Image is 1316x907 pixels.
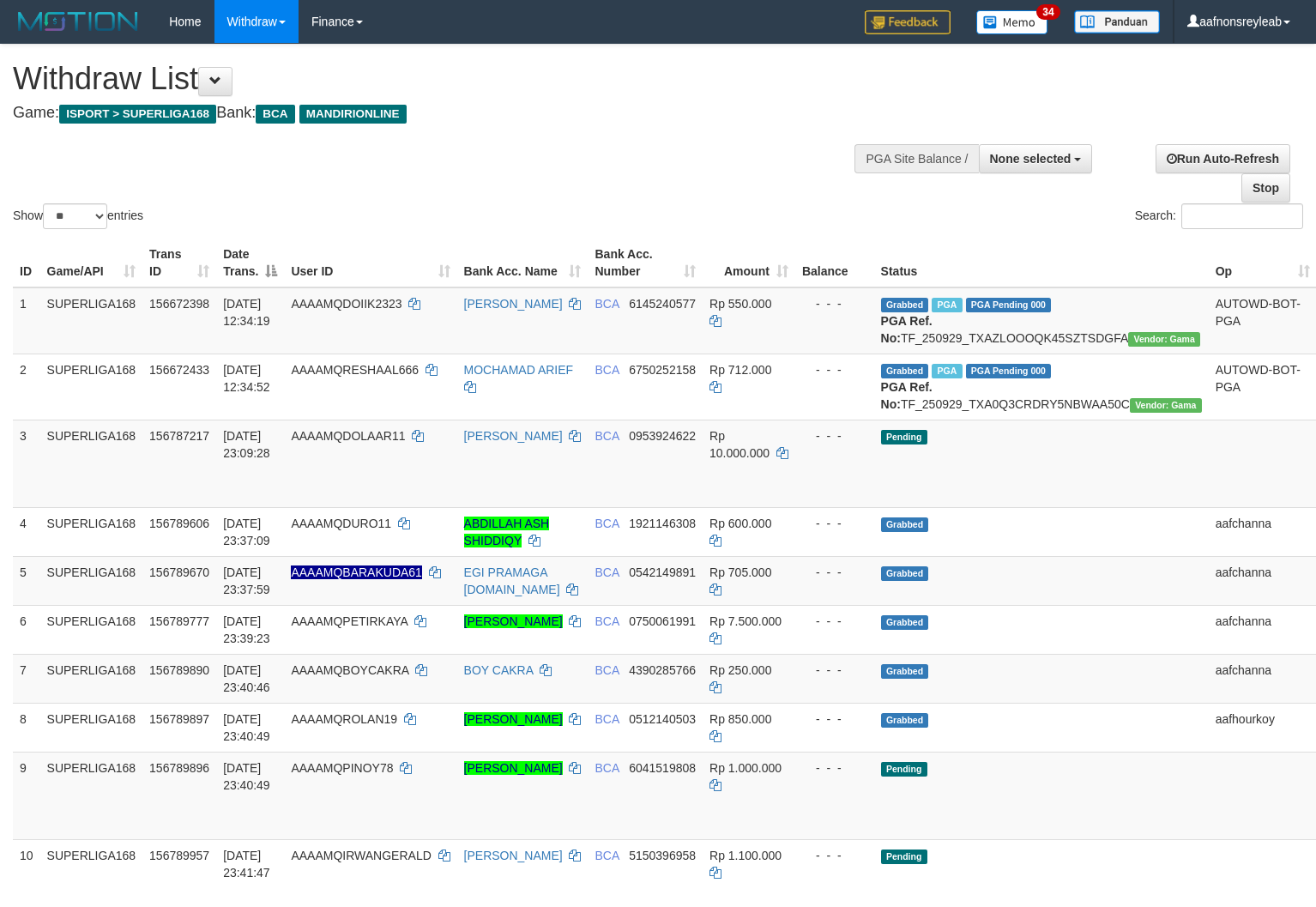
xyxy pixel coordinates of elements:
input: Search: [1181,203,1303,229]
span: Copy 6041519808 to clipboard [629,761,696,775]
span: Rp 250.000 [709,663,771,677]
span: 156789957 [149,849,209,862]
span: None selected [990,152,1072,166]
a: BOY CAKRA [464,663,534,677]
span: Marked by aafsoycanthlai [932,364,962,378]
span: AAAAMQIRWANGERALD [291,849,431,862]
span: Copy 1921146308 to clipboard [629,517,696,530]
span: Grabbed [881,664,929,679]
td: 4 [13,507,40,556]
div: - - - [802,295,867,312]
th: Date Trans.: activate to sort column descending [216,239,284,287]
a: [PERSON_NAME] [464,712,563,726]
span: Rp 1.100.000 [709,849,782,862]
span: AAAAMQRESHAAL666 [291,363,419,377]
span: Copy 5150396958 to clipboard [629,849,696,862]
span: 156789777 [149,614,209,628]
th: Status [874,239,1209,287]
span: Grabbed [881,566,929,581]
a: EGI PRAMAGA [DOMAIN_NAME] [464,565,560,596]
b: PGA Ref. No: [881,380,933,411]
span: BCA [595,614,619,628]
td: 6 [13,605,40,654]
a: [PERSON_NAME] [464,849,563,862]
td: SUPERLIGA168 [40,287,143,354]
td: SUPERLIGA168 [40,507,143,556]
a: [PERSON_NAME] [464,614,563,628]
span: MANDIRIONLINE [299,105,407,124]
span: [DATE] 23:41:47 [223,849,270,880]
span: BCA [595,761,619,775]
span: [DATE] 23:40:49 [223,761,270,792]
span: AAAAMQPETIRKAYA [291,614,407,628]
span: BCA [595,565,619,579]
span: 156672433 [149,363,209,377]
span: BCA [595,663,619,677]
span: Pending [881,850,927,864]
img: Feedback.jpg [865,10,951,34]
span: Nama rekening ada tanda titik/strip, harap diedit [291,565,422,579]
span: 156787217 [149,429,209,443]
td: 9 [13,752,40,839]
span: PGA Pending [966,298,1052,312]
th: Bank Acc. Number: activate to sort column ascending [588,239,703,287]
a: [PERSON_NAME] [464,297,563,311]
h4: Game: Bank: [13,105,860,122]
span: Grabbed [881,517,929,532]
div: - - - [802,662,867,679]
span: [DATE] 23:37:09 [223,517,270,547]
div: - - - [802,427,867,444]
td: 3 [13,420,40,507]
span: Grabbed [881,298,929,312]
span: Grabbed [881,615,929,630]
span: [DATE] 23:37:59 [223,565,270,596]
label: Search: [1135,203,1303,229]
span: ISPORT > SUPERLIGA168 [59,105,216,124]
b: PGA Ref. No: [881,314,933,345]
span: 156789606 [149,517,209,530]
th: Amount: activate to sort column ascending [703,239,795,287]
td: SUPERLIGA168 [40,703,143,752]
td: SUPERLIGA168 [40,420,143,507]
td: SUPERLIGA168 [40,354,143,420]
h1: Withdraw List [13,62,860,96]
span: AAAAMQBOYCAKRA [291,663,408,677]
td: 7 [13,654,40,703]
span: Marked by aafsoycanthlai [932,298,962,312]
label: Show entries [13,203,143,229]
a: ABDILLAH ASH SHIDDIQY [464,517,550,547]
span: Copy 0542149891 to clipboard [629,565,696,579]
td: 1 [13,287,40,354]
span: [DATE] 12:34:19 [223,297,270,328]
img: panduan.png [1074,10,1160,33]
span: Pending [881,430,927,444]
td: SUPERLIGA168 [40,605,143,654]
span: 156789890 [149,663,209,677]
img: Button%20Memo.svg [976,10,1048,34]
select: Showentries [43,203,107,229]
th: User ID: activate to sort column ascending [284,239,456,287]
span: 156789896 [149,761,209,775]
th: Game/API: activate to sort column ascending [40,239,143,287]
span: BCA [595,363,619,377]
span: BCA [595,297,619,311]
a: MOCHAMAD ARIEF [464,363,574,377]
th: Trans ID: activate to sort column ascending [142,239,216,287]
div: - - - [802,361,867,378]
th: Balance [795,239,874,287]
span: BCA [595,849,619,862]
span: [DATE] 23:09:28 [223,429,270,460]
div: PGA Site Balance / [854,144,978,173]
span: [DATE] 23:39:23 [223,614,270,645]
span: BCA [595,712,619,726]
span: BCA [256,105,294,124]
span: BCA [595,429,619,443]
span: 156789670 [149,565,209,579]
span: Grabbed [881,364,929,378]
td: 2 [13,354,40,420]
span: Rp 7.500.000 [709,614,782,628]
div: - - - [802,759,867,777]
button: None selected [979,144,1093,173]
span: 156789897 [149,712,209,726]
th: Bank Acc. Name: activate to sort column ascending [457,239,589,287]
